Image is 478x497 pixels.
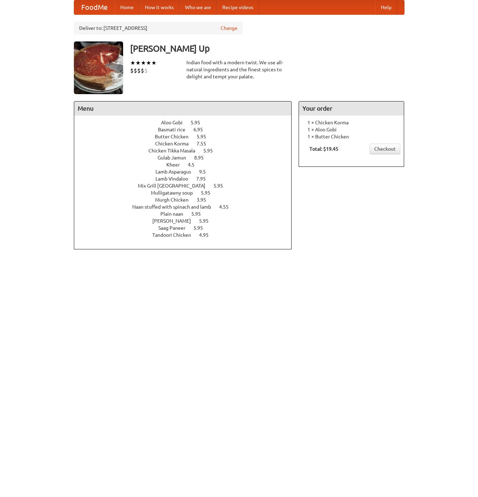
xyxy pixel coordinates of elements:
[151,190,223,196] a: Mulligatawny soup 5.95
[130,67,134,74] li: $
[196,176,213,182] span: 7.95
[221,25,237,32] a: Change
[197,197,213,203] span: 3.95
[139,0,179,14] a: How it works
[141,59,146,67] li: ★
[115,0,139,14] a: Home
[197,134,213,139] span: 5.95
[152,232,222,238] a: Tandoori Chicken 4.95
[217,0,259,14] a: Recipe videos
[194,155,211,161] span: 8.95
[219,204,236,210] span: 4.55
[130,59,135,67] li: ★
[302,119,400,126] li: 1 × Chicken Korma
[158,155,193,161] span: Gulab Jamun
[302,133,400,140] li: 1 × Butter Chicken
[186,59,292,80] div: Indian food with a modern twist. We use all-natural ingredients and the finest spices to delight ...
[132,204,242,210] a: Naan stuffed with spinach and lamb 4.55
[134,67,137,74] li: $
[160,211,190,217] span: Plain naan
[74,102,292,116] h4: Menu
[155,197,219,203] a: Murgh Chicken 3.95
[132,204,218,210] span: Naan stuffed with spinach and lamb
[302,126,400,133] li: 1 × Aloo Gobi
[375,0,397,14] a: Help
[160,211,214,217] a: Plain naan 5.95
[152,218,198,224] span: [PERSON_NAME]
[201,190,217,196] span: 5.95
[203,148,220,153] span: 5.95
[199,218,216,224] span: 5.95
[155,169,198,175] span: Lamb Asparagus
[155,134,196,139] span: Butter Chicken
[166,162,208,168] a: Kheer 4.5
[158,225,192,231] span: Saag Paneer
[310,146,338,152] b: Total: $19.45
[166,162,187,168] span: Kheer
[188,162,202,168] span: 4.5
[199,169,213,175] span: 9.5
[158,155,217,161] a: Gulab Jamun 8.95
[155,176,219,182] a: Lamb Vindaloo 7.95
[158,127,216,132] a: Basmati rice 6.95
[158,225,216,231] a: Saag Paneer 5.95
[151,190,200,196] span: Mulligatawny soup
[299,102,404,116] h4: Your order
[161,120,190,125] span: Aloo Gobi
[155,176,195,182] span: Lamb Vindaloo
[155,134,219,139] a: Butter Chicken 5.95
[138,183,212,189] span: Mix Grill [GEOGRAPHIC_DATA]
[148,148,202,153] span: Chicken Tikka Masala
[152,232,198,238] span: Tandoori Chicken
[155,141,219,146] a: Chicken Korma 7.55
[135,59,141,67] li: ★
[152,218,222,224] a: [PERSON_NAME] 5.95
[155,169,219,175] a: Lamb Asparagus 9.5
[138,183,236,189] a: Mix Grill [GEOGRAPHIC_DATA] 5.95
[179,0,217,14] a: Who we are
[151,59,157,67] li: ★
[199,232,216,238] span: 4.95
[74,0,115,14] a: FoodMe
[144,67,148,74] li: $
[130,41,404,55] h3: [PERSON_NAME] Up
[161,120,213,125] a: Aloo Gobi 5.95
[148,148,226,153] a: Chicken Tikka Masala 5.95
[191,211,208,217] span: 5.95
[191,120,207,125] span: 5.95
[158,127,192,132] span: Basmati rice
[146,59,151,67] li: ★
[193,225,210,231] span: 5.95
[155,141,196,146] span: Chicken Korma
[193,127,210,132] span: 6.95
[370,144,400,154] a: Checkout
[74,22,243,34] div: Deliver to: [STREET_ADDRESS]
[213,183,230,189] span: 5.95
[197,141,213,146] span: 7.55
[74,41,123,94] img: angular.jpg
[141,67,144,74] li: $
[137,67,141,74] li: $
[155,197,196,203] span: Murgh Chicken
